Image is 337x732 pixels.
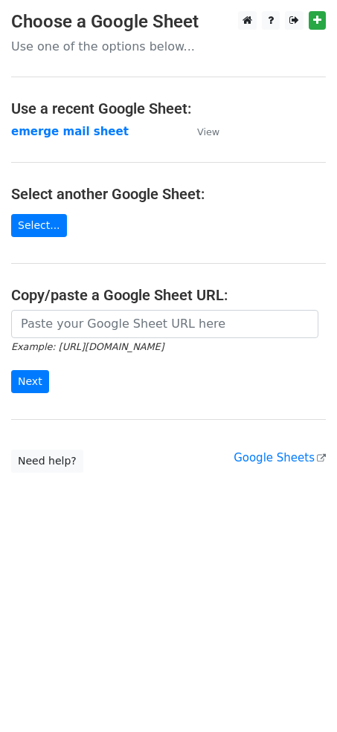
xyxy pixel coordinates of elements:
small: View [197,126,219,137]
input: Paste your Google Sheet URL here [11,310,318,338]
input: Next [11,370,49,393]
h3: Choose a Google Sheet [11,11,326,33]
h4: Select another Google Sheet: [11,185,326,203]
h4: Use a recent Google Sheet: [11,100,326,117]
a: emerge mail sheet [11,125,129,138]
a: Google Sheets [234,451,326,464]
h4: Copy/paste a Google Sheet URL: [11,286,326,304]
a: View [182,125,219,138]
a: Select... [11,214,67,237]
p: Use one of the options below... [11,39,326,54]
a: Need help? [11,450,83,473]
small: Example: [URL][DOMAIN_NAME] [11,341,164,352]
